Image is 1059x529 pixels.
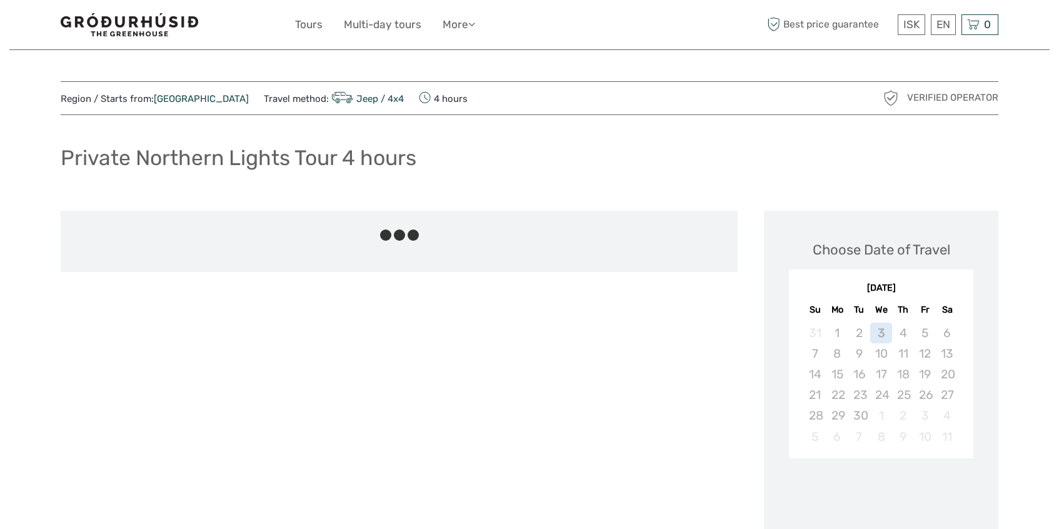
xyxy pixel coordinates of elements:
[892,323,914,343] div: Not available Thursday, September 4th, 2025
[982,18,993,31] span: 0
[870,364,892,385] div: Not available Wednesday, September 17th, 2025
[826,426,848,447] div: Not available Monday, October 6th, 2025
[870,323,892,343] div: Not available Wednesday, September 3rd, 2025
[295,16,323,34] a: Tours
[826,343,848,364] div: Not available Monday, September 8th, 2025
[154,93,249,104] a: [GEOGRAPHIC_DATA]
[870,426,892,447] div: Not available Wednesday, October 8th, 2025
[914,301,936,318] div: Fr
[61,13,198,36] img: 1578-341a38b5-ce05-4595-9f3d-b8aa3718a0b3_logo_small.jpg
[892,405,914,426] div: Not available Thursday, October 2nd, 2025
[914,385,936,405] div: Not available Friday, September 26th, 2025
[936,301,958,318] div: Sa
[61,145,416,171] h1: Private Northern Lights Tour 4 hours
[936,323,958,343] div: Not available Saturday, September 6th, 2025
[936,385,958,405] div: Not available Saturday, September 27th, 2025
[877,491,885,499] div: Loading...
[870,385,892,405] div: Not available Wednesday, September 24th, 2025
[848,343,870,364] div: Not available Tuesday, September 9th, 2025
[344,16,421,34] a: Multi-day tours
[848,364,870,385] div: Not available Tuesday, September 16th, 2025
[826,301,848,318] div: Mo
[848,385,870,405] div: Not available Tuesday, September 23rd, 2025
[914,343,936,364] div: Not available Friday, September 12th, 2025
[804,385,826,405] div: Not available Sunday, September 21st, 2025
[907,91,998,104] span: Verified Operator
[419,89,468,107] span: 4 hours
[804,364,826,385] div: Not available Sunday, September 14th, 2025
[793,323,969,447] div: month 2025-09
[443,16,475,34] a: More
[870,343,892,364] div: Not available Wednesday, September 10th, 2025
[813,240,950,259] div: Choose Date of Travel
[892,426,914,447] div: Not available Thursday, October 9th, 2025
[892,343,914,364] div: Not available Thursday, September 11th, 2025
[903,18,920,31] span: ISK
[914,405,936,426] div: Not available Friday, October 3rd, 2025
[804,343,826,364] div: Not available Sunday, September 7th, 2025
[936,343,958,364] div: Not available Saturday, September 13th, 2025
[914,426,936,447] div: Not available Friday, October 10th, 2025
[61,93,249,106] span: Region / Starts from:
[764,14,895,35] span: Best price guarantee
[936,364,958,385] div: Not available Saturday, September 20th, 2025
[789,282,973,295] div: [DATE]
[826,405,848,426] div: Not available Monday, September 29th, 2025
[848,323,870,343] div: Not available Tuesday, September 2nd, 2025
[329,93,404,104] a: Jeep / 4x4
[848,426,870,447] div: Not available Tuesday, October 7th, 2025
[881,88,901,108] img: verified_operator_grey_128.png
[870,405,892,426] div: Not available Wednesday, October 1st, 2025
[804,301,826,318] div: Su
[936,405,958,426] div: Not available Saturday, October 4th, 2025
[870,301,892,318] div: We
[914,323,936,343] div: Not available Friday, September 5th, 2025
[826,323,848,343] div: Not available Monday, September 1st, 2025
[264,89,404,107] span: Travel method:
[848,301,870,318] div: Tu
[804,426,826,447] div: Not available Sunday, October 5th, 2025
[804,323,826,343] div: Not available Sunday, August 31st, 2025
[914,364,936,385] div: Not available Friday, September 19th, 2025
[826,364,848,385] div: Not available Monday, September 15th, 2025
[892,301,914,318] div: Th
[826,385,848,405] div: Not available Monday, September 22nd, 2025
[804,405,826,426] div: Not available Sunday, September 28th, 2025
[892,385,914,405] div: Not available Thursday, September 25th, 2025
[848,405,870,426] div: Not available Tuesday, September 30th, 2025
[892,364,914,385] div: Not available Thursday, September 18th, 2025
[936,426,958,447] div: Not available Saturday, October 11th, 2025
[931,14,956,35] div: EN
